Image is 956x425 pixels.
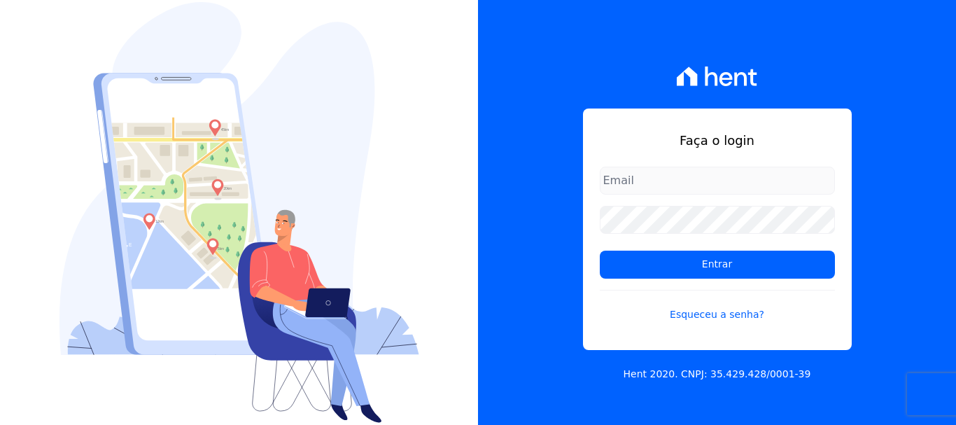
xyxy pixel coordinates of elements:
[600,131,835,150] h1: Faça o login
[600,167,835,195] input: Email
[600,251,835,279] input: Entrar
[624,367,811,382] p: Hent 2020. CNPJ: 35.429.428/0001-39
[59,2,419,423] img: Login
[600,290,835,322] a: Esqueceu a senha?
